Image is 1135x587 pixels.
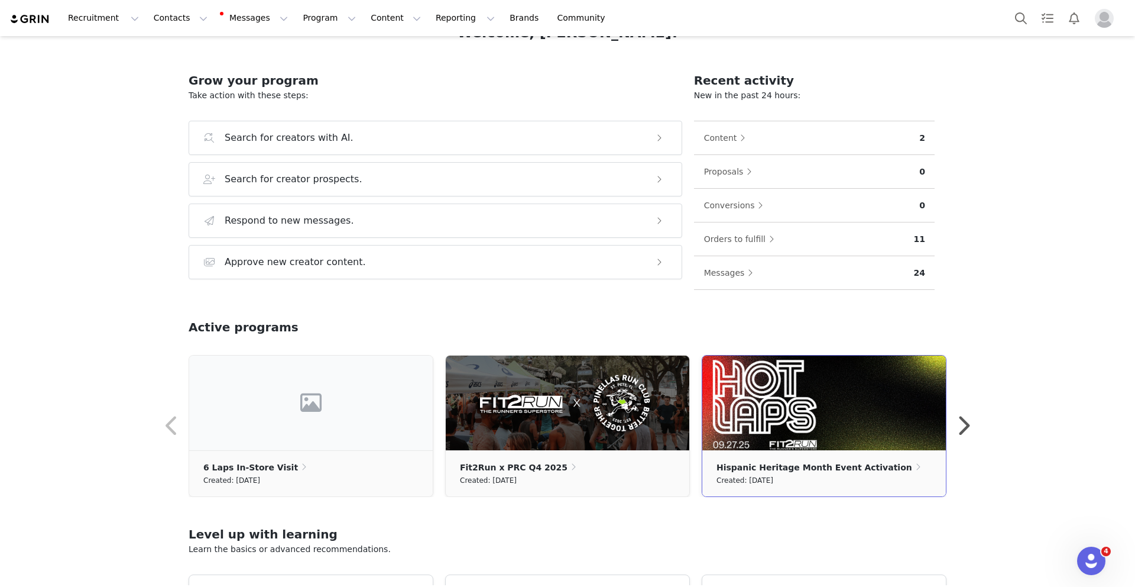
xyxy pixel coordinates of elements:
[703,230,780,249] button: Orders to fulfill
[1095,9,1114,28] img: placeholder-profile.jpg
[716,474,773,487] small: Created: [DATE]
[296,5,363,31] button: Program
[429,5,502,31] button: Reporting
[1061,5,1087,31] button: Notifications
[364,5,428,31] button: Content
[703,128,752,147] button: Content
[1035,5,1061,31] a: Tasks
[203,461,298,474] p: 6 Laps In-Store Visit
[225,255,366,269] h3: Approve new creator content.
[460,474,517,487] small: Created: [DATE]
[694,89,935,102] p: New in the past 24 hours:
[1077,547,1105,575] iframe: Intercom live chat
[189,204,682,238] button: Respond to new messages.
[446,356,689,450] img: 70c7c045-6332-4d16-8189-19f959011620.png
[225,172,362,186] h3: Search for creator prospects.
[189,245,682,279] button: Approve new creator content.
[914,233,925,246] p: 11
[703,162,758,181] button: Proposals
[919,166,925,178] p: 0
[1101,547,1111,556] span: 4
[147,5,215,31] button: Contacts
[914,267,925,279] p: 24
[189,543,946,556] p: Learn the basics or advanced recommendations.
[189,318,299,336] h2: Active programs
[225,131,354,145] h3: Search for creators with AI.
[703,196,770,215] button: Conversions
[550,5,618,31] a: Community
[694,72,935,89] h2: Recent activity
[215,5,295,31] button: Messages
[189,121,682,155] button: Search for creators with AI.
[1088,9,1126,28] button: Profile
[189,72,682,89] h2: Grow your program
[9,14,51,25] img: grin logo
[1008,5,1034,31] button: Search
[189,525,946,543] h2: Level up with learning
[225,214,354,228] h3: Respond to new messages.
[703,263,760,282] button: Messages
[502,5,549,31] a: Brands
[919,199,925,212] p: 0
[203,474,260,487] small: Created: [DATE]
[716,461,912,474] p: Hispanic Heritage Month Event Activation
[919,132,925,144] p: 2
[61,5,146,31] button: Recruitment
[189,162,682,196] button: Search for creator prospects.
[460,461,567,474] p: Fit2Run x PRC Q4 2025
[702,356,946,450] img: daf82bd4-24f4-470c-b225-12fec299232e.png
[189,89,682,102] p: Take action with these steps:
